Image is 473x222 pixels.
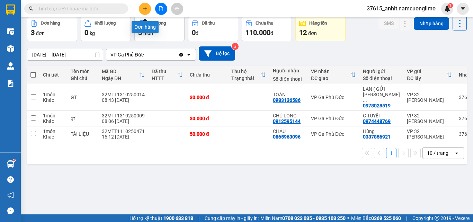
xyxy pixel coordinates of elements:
[139,3,151,15] button: plus
[407,128,452,140] div: VP 32 [PERSON_NAME]
[7,160,14,168] img: warehouse-icon
[273,118,301,124] div: 0912595144
[231,76,260,81] div: Trạng thái
[6,5,15,15] img: logo-vxr
[84,8,270,27] b: Công ty TNHH Trọng Hiếu Phú Thọ - Nam Cường Limousine
[378,17,399,29] button: SMS
[457,3,469,15] button: caret-down
[270,30,273,36] span: đ
[178,52,184,57] svg: Clear value
[152,76,177,81] div: HTTT
[65,29,289,38] li: Số nhà [STREET_ADDRESS][PERSON_NAME]
[449,3,452,8] span: 1
[148,66,186,84] th: Toggle SortBy
[102,134,145,140] div: 16:12 [DATE]
[102,97,145,103] div: 08:43 [DATE]
[43,113,64,118] div: 1 món
[273,97,301,103] div: 0983136586
[407,113,452,124] div: VP 32 [PERSON_NAME]
[407,69,446,74] div: VP gửi
[246,28,270,37] span: 110.000
[43,92,64,97] div: 1 món
[242,16,292,41] button: Chưa thu110.000đ
[232,43,239,50] sup: 3
[231,69,260,74] div: Thu hộ
[71,116,95,121] div: gt
[406,214,407,222] span: |
[363,69,400,74] div: Người gửi
[444,6,450,12] img: icon-new-feature
[205,214,259,222] span: Cung cấp máy in - giấy in:
[351,214,401,222] span: Miền Bắc
[407,76,446,81] div: ĐC lấy
[199,46,235,61] button: Bộ lọc
[192,28,196,37] span: 0
[95,21,116,26] div: Khối lượng
[363,103,391,108] div: 0978028519
[175,6,179,11] span: aim
[36,30,45,36] span: đơn
[186,52,191,57] svg: open
[31,28,35,37] span: 3
[98,66,148,84] th: Toggle SortBy
[7,28,14,35] img: warehouse-icon
[256,21,273,26] div: Chưa thu
[273,92,304,97] div: TOÀN
[228,66,269,84] th: Toggle SortBy
[273,134,301,140] div: 0865963096
[102,128,145,134] div: 32MTT1110250471
[435,216,439,221] span: copyright
[102,113,145,118] div: 32MTT1310250009
[427,150,448,157] div: 10 / trang
[171,3,183,15] button: aim
[152,69,177,74] div: Đã thu
[363,128,400,134] div: Hùng
[138,28,142,37] span: 3
[143,30,153,36] span: món
[363,97,367,103] span: ...
[311,69,350,74] div: VP nhận
[43,97,64,103] div: Khác
[307,66,359,84] th: Toggle SortBy
[403,66,455,84] th: Toggle SortBy
[134,16,185,41] button: Số lượng3món
[448,3,453,8] sup: 1
[363,76,400,81] div: Số điện thoại
[71,131,95,137] div: TÀI LIỆU
[7,192,14,198] span: notification
[29,6,34,11] span: search
[71,69,95,74] div: Tên món
[148,21,166,26] div: Số lượng
[363,113,400,118] div: C TUYẾT
[309,21,327,26] div: Hàng tồn
[7,80,14,87] img: solution-icon
[311,116,356,121] div: VP Ga Phủ Đức
[102,69,139,74] div: Mã GD
[163,215,193,221] strong: 1900 633 818
[190,131,224,137] div: 50.000 đ
[198,214,199,222] span: |
[190,72,224,78] div: Chưa thu
[130,214,193,222] span: Hỗ trợ kỹ thuật:
[273,128,304,134] div: CHÂU
[7,176,14,183] span: question-circle
[110,51,144,58] div: VP Ga Phủ Đức
[90,30,95,36] span: kg
[7,62,14,70] img: warehouse-icon
[188,16,238,41] button: Đã thu0đ
[311,131,356,137] div: VP Ga Phủ Đức
[386,148,396,158] button: 1
[202,21,215,26] div: Đã thu
[38,5,120,12] input: Tìm tên, số ĐT hoặc mã đơn
[65,38,289,46] li: Hotline: 1900400028
[102,118,145,124] div: 08:06 [DATE]
[347,217,349,220] span: ⚪️
[71,95,95,100] div: GT
[361,4,441,13] span: 37615_anhlt.namcuonglimo
[144,51,145,58] input: Selected VP Ga Phủ Đức.
[299,28,307,37] span: 12
[43,134,64,140] div: Khác
[460,6,466,12] span: caret-down
[363,134,391,140] div: 0337856921
[13,159,15,161] sup: 1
